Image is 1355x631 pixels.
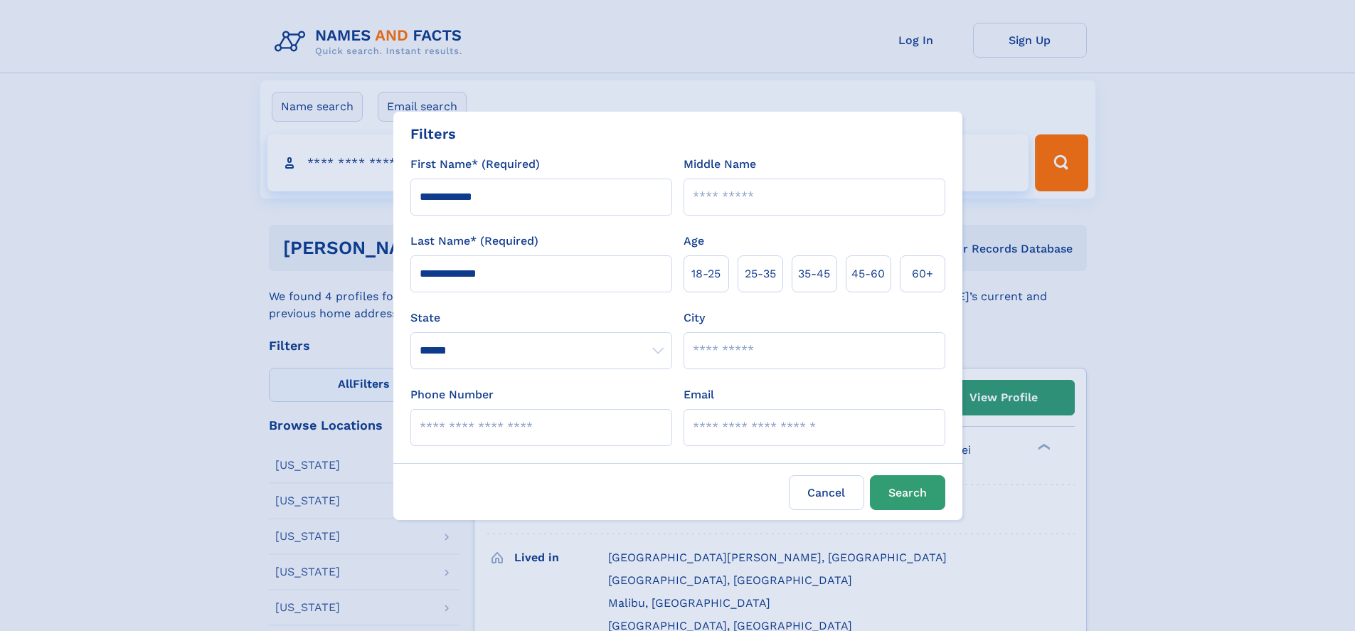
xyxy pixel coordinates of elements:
span: 18‑25 [691,265,721,282]
span: 25‑35 [745,265,776,282]
label: Cancel [789,475,864,510]
label: Email [684,386,714,403]
label: Middle Name [684,156,756,173]
label: City [684,309,705,327]
label: First Name* (Required) [410,156,540,173]
span: 45‑60 [851,265,885,282]
div: Filters [410,123,456,144]
button: Search [870,475,945,510]
label: Age [684,233,704,250]
label: Phone Number [410,386,494,403]
span: 35‑45 [798,265,830,282]
label: Last Name* (Required) [410,233,538,250]
label: State [410,309,672,327]
span: 60+ [912,265,933,282]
